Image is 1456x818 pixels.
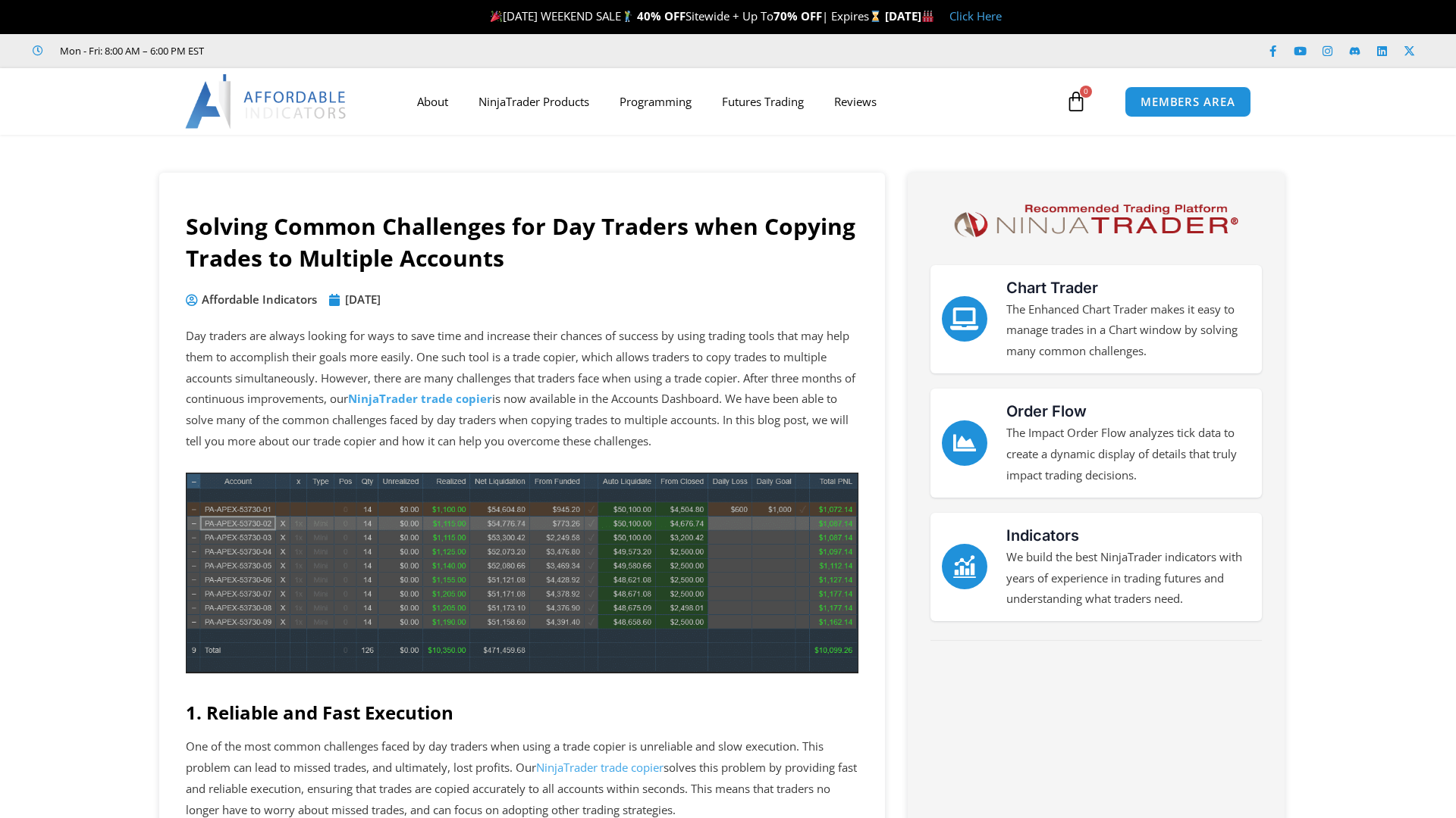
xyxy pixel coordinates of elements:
a: Click Here [949,8,1002,23]
strong: [DATE] [885,8,934,23]
strong: 40% OFF [637,8,686,23]
a: Order Flow [1006,402,1087,420]
iframe: Customer reviews powered by Trustpilot [225,43,453,58]
a: MEMBERS AREA [1125,86,1251,117]
a: NinjaTrader Products [463,84,604,119]
span: 0 [1080,86,1092,98]
a: NinjaTrader trade copier [536,760,664,775]
a: Order Flow [942,420,987,466]
img: 🎉 [491,11,502,22]
img: 🏌️‍♂️ [622,11,633,22]
strong: 70% OFF [773,8,822,23]
img: LogoAI | Affordable Indicators – NinjaTrader [185,74,348,129]
img: NinjaTrader Logo | Affordable Indicators – NinjaTrader [947,199,1245,242]
a: NinjaTrader trade copier [348,391,492,406]
h2: 1. Reliable and Fast Execution [186,701,858,724]
h1: Solving Common Challenges for Day Traders when Copying Trades to Multiple Accounts [186,211,858,274]
time: [DATE] [345,292,381,307]
p: The Impact Order Flow analyzes tick data to create a dynamic display of details that truly impact... [1006,423,1250,486]
span: MEMBERS AREA [1141,96,1235,108]
span: [DATE] WEEKEND SALE Sitewide + Up To | Expires [487,8,885,23]
a: Indicators [1006,526,1079,545]
img: wideview8 28 2 [186,473,858,673]
p: Day traders are always looking for ways to save time and increase their chances of success by usi... [186,326,858,452]
a: Chart Trader [1006,279,1098,297]
span: Affordable Indicators [198,289,317,311]
a: Futures Trading [707,84,819,119]
a: Indicators [942,544,987,589]
p: We build the best NinjaTrader indicators with years of experience in trading futures and understa... [1006,547,1250,610]
img: 🏭 [922,11,934,22]
a: About [402,84,463,119]
a: 0 [1043,80,1109,123]
img: ⌛ [870,11,881,22]
a: Programming [604,84,707,119]
a: Reviews [819,84,892,119]
span: Mon - Fri: 8:00 AM – 6:00 PM EST [56,42,204,60]
p: The Enhanced Chart Trader makes it easy to manage trades in a Chart window by solving many common... [1006,299,1250,363]
nav: Menu [402,84,1062,119]
a: Chart Trader [942,296,987,342]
